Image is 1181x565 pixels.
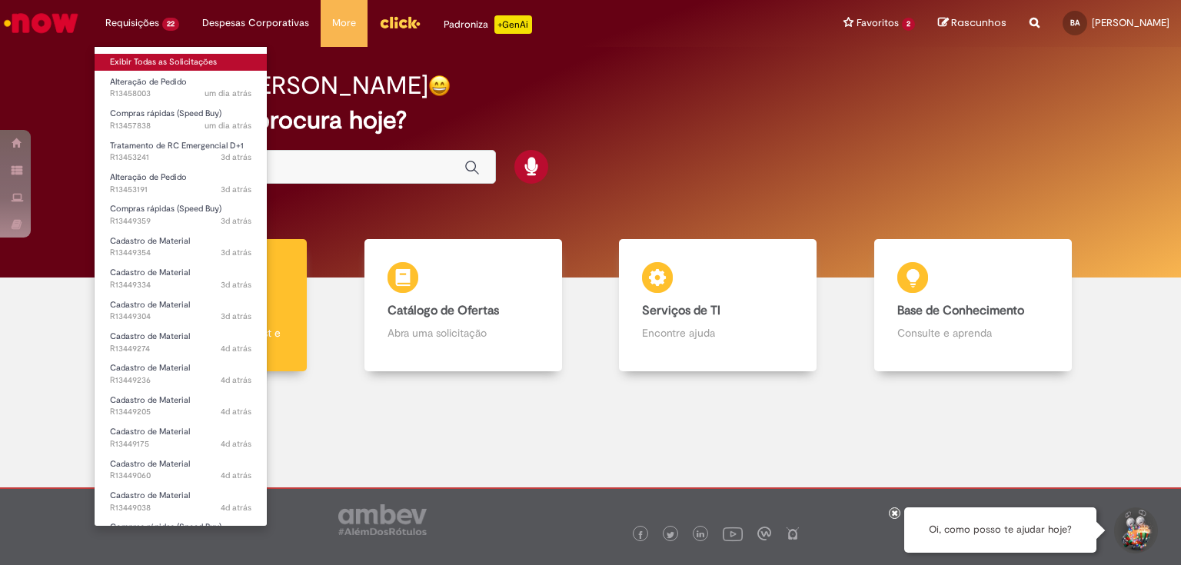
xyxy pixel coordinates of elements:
span: 3d atrás [221,215,251,227]
span: Cadastro de Material [110,490,190,501]
p: Consulte e aprenda [897,325,1049,341]
a: Aberto R13458003 : Alteração de Pedido [95,74,267,102]
a: Base de Conhecimento Consulte e aprenda [846,239,1101,372]
a: Aberto R13453191 : Alteração de Pedido [95,169,267,198]
a: Aberto R13449060 : Cadastro de Material [95,456,267,484]
span: R13449060 [110,470,251,482]
span: 4d atrás [221,406,251,417]
span: 3d atrás [221,247,251,258]
img: happy-face.png [428,75,451,97]
img: logo_footer_linkedin.png [697,530,704,540]
img: logo_footer_workplace.png [757,527,771,540]
b: Catálogo de Ofertas [388,303,499,318]
span: 2 [902,18,915,31]
time: 28/08/2025 13:52:24 [205,88,251,99]
span: R13453241 [110,151,251,164]
a: Aberto R13449334 : Cadastro de Material [95,264,267,293]
a: Serviços de TI Encontre ajuda [590,239,846,372]
a: Exibir Todas as Solicitações [95,54,267,71]
span: um dia atrás [205,120,251,131]
span: Cadastro de Material [110,267,190,278]
span: R13458003 [110,88,251,100]
div: Padroniza [444,15,532,34]
a: Aberto R13449354 : Cadastro de Material [95,233,267,261]
span: Requisições [105,15,159,31]
a: Rascunhos [938,16,1006,31]
a: Aberto R13448357 : Compras rápidas (Speed Buy) [95,519,267,547]
time: 26/08/2025 15:40:12 [221,438,251,450]
img: click_logo_yellow_360x200.png [379,11,421,34]
span: R13449205 [110,406,251,418]
span: R13457838 [110,120,251,132]
span: Rascunhos [951,15,1006,30]
p: +GenAi [494,15,532,34]
time: 26/08/2025 15:44:38 [221,406,251,417]
img: logo_footer_naosei.png [786,527,800,540]
a: Aberto R13449175 : Cadastro de Material [95,424,267,452]
time: 26/08/2025 15:51:12 [221,374,251,386]
span: 3d atrás [221,279,251,291]
span: [PERSON_NAME] [1092,16,1169,29]
a: Catálogo de Ofertas Abra uma solicitação [336,239,591,372]
span: Compras rápidas (Speed Buy) [110,203,221,214]
span: Cadastro de Material [110,299,190,311]
span: R13449359 [110,215,251,228]
a: Aberto R13449274 : Cadastro de Material [95,328,267,357]
span: 4d atrás [221,470,251,481]
a: Aberto R13453241 : Tratamento de RC Emergencial D+1 [95,138,267,166]
span: Cadastro de Material [110,394,190,406]
time: 26/08/2025 16:00:55 [221,311,251,322]
span: R13449274 [110,343,251,355]
span: Cadastro de Material [110,426,190,437]
a: Aberto R13457838 : Compras rápidas (Speed Buy) [95,105,267,134]
span: Tratamento de RC Emergencial D+1 [110,140,244,151]
b: Serviços de TI [642,303,720,318]
time: 28/08/2025 13:27:15 [205,120,251,131]
span: um dia atrás [205,88,251,99]
time: 26/08/2025 15:56:24 [221,343,251,354]
img: logo_footer_ambev_rotulo_gray.png [338,504,427,535]
span: R13449334 [110,279,251,291]
span: 3d atrás [221,311,251,322]
span: 3d atrás [221,184,251,195]
div: Oi, como posso te ajudar hoje? [904,507,1096,553]
a: Aberto R13449205 : Cadastro de Material [95,392,267,420]
span: BA [1070,18,1080,28]
span: R13449236 [110,374,251,387]
span: Cadastro de Material [110,458,190,470]
span: R13449175 [110,438,251,450]
span: R13449304 [110,311,251,323]
p: Abra uma solicitação [388,325,539,341]
span: Compras rápidas (Speed Buy) [110,108,221,119]
p: Encontre ajuda [642,325,793,341]
img: ServiceNow [2,8,81,38]
span: Cadastro de Material [110,331,190,342]
img: logo_footer_youtube.png [723,523,743,543]
span: R13449038 [110,502,251,514]
span: 4d atrás [221,438,251,450]
span: Alteração de Pedido [110,76,187,88]
time: 26/08/2025 16:04:46 [221,279,251,291]
a: Aberto R13449359 : Compras rápidas (Speed Buy) [95,201,267,229]
h2: O que você procura hoje? [117,107,1065,134]
span: R13453191 [110,184,251,196]
time: 26/08/2025 16:08:07 [221,247,251,258]
img: logo_footer_facebook.png [637,531,644,539]
a: Aberto R13449236 : Cadastro de Material [95,360,267,388]
span: 4d atrás [221,502,251,513]
span: Cadastro de Material [110,235,190,247]
h2: Boa tarde, [PERSON_NAME] [117,72,428,99]
time: 26/08/2025 15:23:25 [221,502,251,513]
span: Compras rápidas (Speed Buy) [110,521,221,533]
span: Cadastro de Material [110,362,190,374]
span: 3d atrás [221,151,251,163]
img: logo_footer_twitter.png [667,531,674,539]
time: 27/08/2025 15:32:11 [221,184,251,195]
span: Alteração de Pedido [110,171,187,183]
time: 26/08/2025 16:09:12 [221,215,251,227]
span: More [332,15,356,31]
b: Base de Conhecimento [897,303,1024,318]
span: R13449354 [110,247,251,259]
a: Aberto R13449304 : Cadastro de Material [95,297,267,325]
span: Favoritos [857,15,899,31]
